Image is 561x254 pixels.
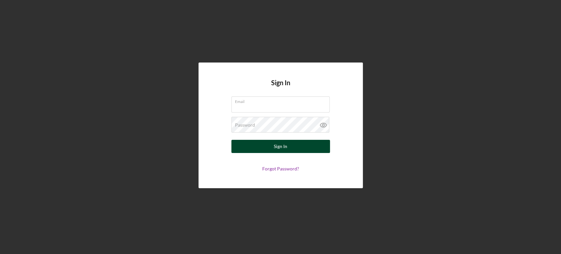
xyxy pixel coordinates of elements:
[271,79,290,96] h4: Sign In
[235,97,330,104] label: Email
[231,140,330,153] button: Sign In
[274,140,287,153] div: Sign In
[235,122,255,128] label: Password
[262,166,299,171] a: Forgot Password?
